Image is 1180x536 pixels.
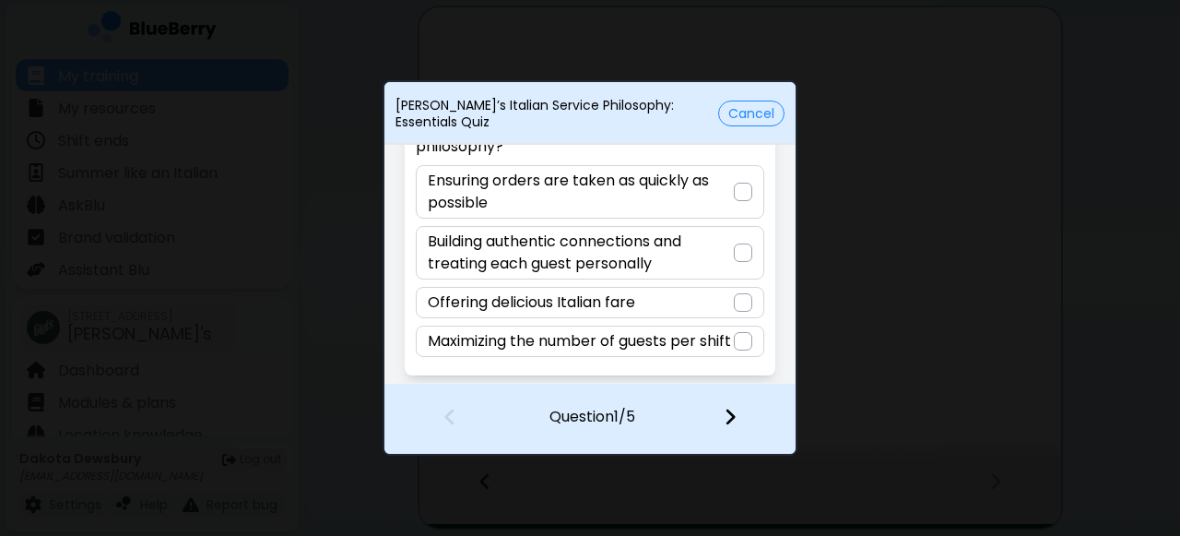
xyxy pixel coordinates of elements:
[724,407,737,427] img: file icon
[428,170,733,214] p: Ensuring orders are taken as quickly as possible
[549,384,635,428] p: Question 1 / 5
[395,97,718,130] p: [PERSON_NAME]’s Italian Service Philosophy: Essentials Quiz
[718,101,785,126] button: Cancel
[428,231,733,275] p: Building authentic connections and treating each guest personally
[428,292,635,314] p: Offering delicious Italian fare
[428,330,731,352] p: Maximizing the number of guests per shift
